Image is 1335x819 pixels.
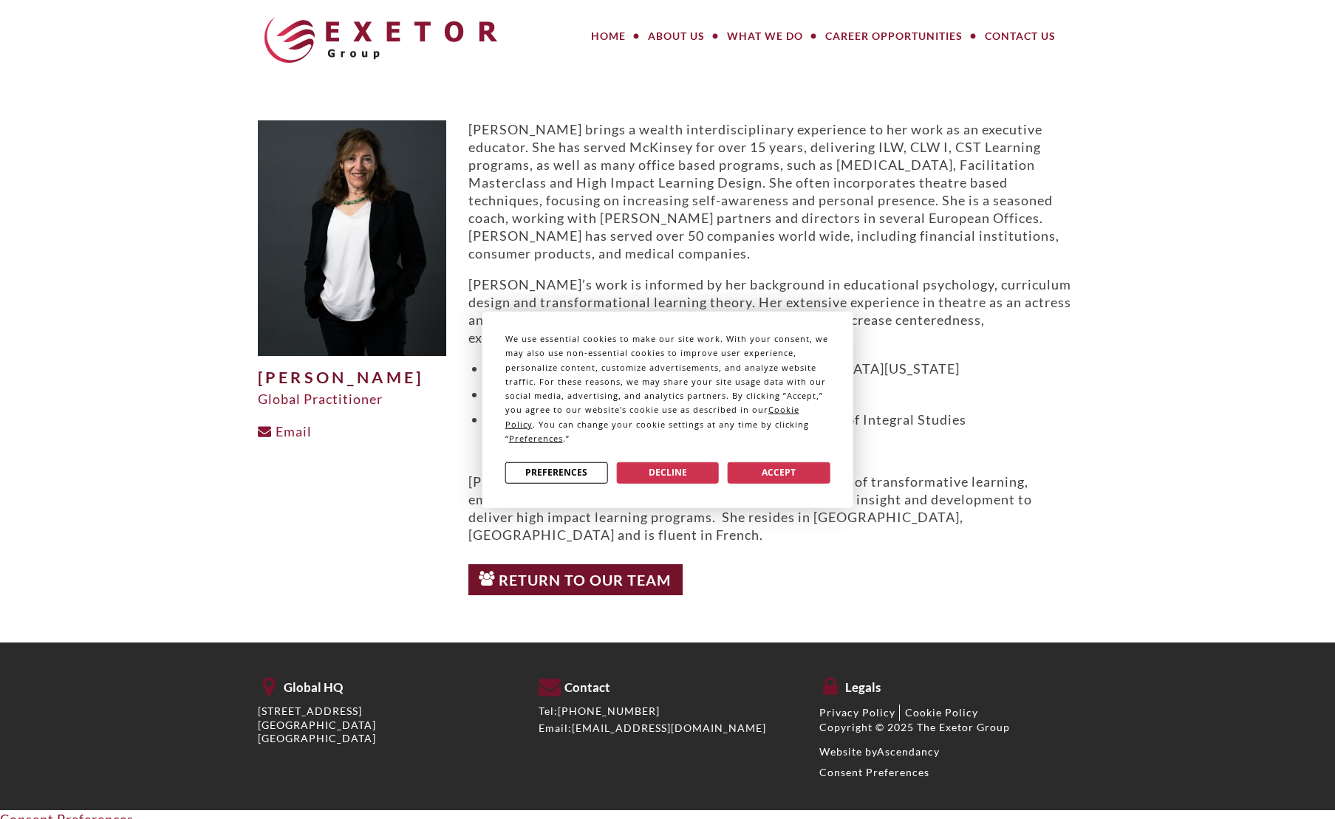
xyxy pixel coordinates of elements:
[482,311,853,508] div: Cookie Consent Prompt
[509,433,563,444] span: Preferences
[616,462,719,483] button: Decline
[505,462,608,483] button: Preferences
[505,332,830,445] div: We use essential cookies to make our site work. With your consent, we may also use non-essential ...
[728,462,830,483] button: Accept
